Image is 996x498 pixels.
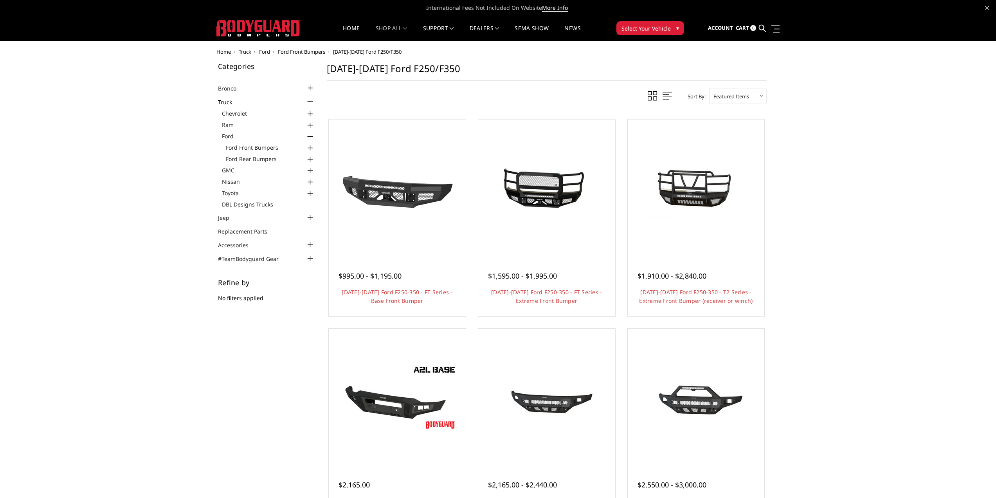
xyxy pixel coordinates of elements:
span: Cart [736,24,749,31]
a: [DATE]-[DATE] Ford F250-350 - FT Series - Base Front Bumper [342,288,452,304]
a: News [564,25,580,41]
a: [DATE]-[DATE] Ford F250-350 - T2 Series - Extreme Front Bumper (receiver or winch) [639,288,753,304]
span: $1,910.00 - $2,840.00 [638,271,706,281]
a: Truck [239,48,251,55]
a: 2017-2022 Ford F250-350 - FT Series - Base Front Bumper [331,121,464,255]
a: 2017-2022 Ford F250-350 - T2 Series - Extreme Front Bumper (receiver or winch) 2017-2022 Ford F25... [630,121,763,255]
a: Support [423,25,454,41]
a: Ford [222,132,315,140]
span: $995.00 - $1,195.00 [339,271,402,281]
a: Ford Front Bumpers [278,48,325,55]
a: Dealers [470,25,499,41]
label: Sort By: [683,91,706,102]
a: shop all [376,25,407,41]
span: ▾ [676,24,679,32]
img: BODYGUARD BUMPERS [216,20,301,36]
h5: Categories [218,63,315,70]
a: Ford Rear Bumpers [226,155,315,163]
a: Bronco [218,84,246,92]
a: GMC [222,166,315,174]
span: $1,595.00 - $1,995.00 [488,271,557,281]
span: $2,550.00 - $3,000.00 [638,480,706,489]
a: Cart 0 [736,18,756,39]
button: Select Your Vehicle [616,21,684,35]
a: Ram [222,121,315,129]
a: Home [216,48,231,55]
a: 2017-2022 Ford F250-350 - FT Series - Extreme Front Bumper 2017-2022 Ford F250-350 - FT Series - ... [480,121,613,255]
a: Account [708,18,733,39]
a: [DATE]-[DATE] Ford F250-350 - FT Series - Extreme Front Bumper [491,288,602,304]
a: Chevrolet [222,109,315,118]
h5: Refine by [218,279,315,286]
span: $2,165.00 - $2,440.00 [488,480,557,489]
a: Ford [259,48,270,55]
a: Truck [218,98,242,106]
img: 2017-2022 Ford F250-350 - FT Series - Base Front Bumper [335,153,460,223]
span: Account [708,24,733,31]
h1: [DATE]-[DATE] Ford F250/F350 [327,63,767,81]
span: $2,165.00 [339,480,370,489]
a: More Info [542,4,568,12]
a: Toyota [222,189,315,197]
a: 2017-2022 Ford F250-350 - Freedom Series - Sport Front Bumper (non-winch) 2017-2022 Ford F250-350... [630,331,763,464]
div: No filters applied [218,279,315,310]
a: Ford Front Bumpers [226,143,315,152]
span: [DATE]-[DATE] Ford F250/F350 [333,48,402,55]
a: 2017-2022 Ford F250-350 - Freedom Series - Base Front Bumper (non-winch) 2017-2022 Ford F250-350 ... [480,331,613,464]
a: Nissan [222,177,315,186]
a: Jeep [218,214,239,222]
span: 0 [750,25,756,31]
a: Home [343,25,360,41]
a: #TeamBodyguard Gear [218,255,288,263]
a: Accessories [218,241,258,249]
a: DBL Designs Trucks [222,200,315,208]
a: A2L Series - Base Front Bumper (Non Winch) A2L Series - Base Front Bumper (Non Winch) [331,331,464,464]
span: Select Your Vehicle [621,24,671,33]
a: SEMA Show [515,25,549,41]
a: Replacement Parts [218,227,277,235]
